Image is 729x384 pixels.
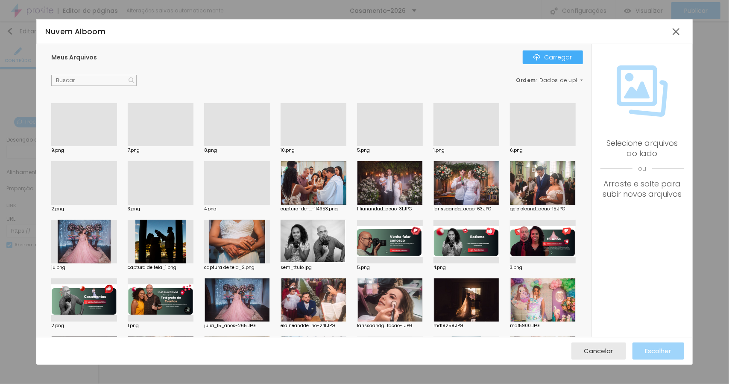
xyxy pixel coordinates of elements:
[510,206,565,212] font: geicieleand...acao-15.JPG
[357,322,413,329] font: larissaandg...tacao-1.JPG
[45,27,105,37] font: Nuvem Alboom
[533,54,540,61] img: Ícone
[510,322,540,329] font: mdf5900.JPG
[571,343,626,360] button: Cancelar
[51,322,64,329] font: 2.png
[584,346,613,355] font: Cancelar
[204,322,256,329] font: julia_15_anos-265.JPG
[128,322,139,329] font: 1.png
[128,264,176,271] font: captura de tela_1.png
[281,322,335,329] font: elaineandde...rio-241.JPG
[645,346,671,355] font: Escolher
[632,343,684,360] button: Escolher
[204,206,217,212] font: 4.png
[51,264,65,271] font: ju.png
[516,77,536,84] font: Ordem
[51,75,137,86] input: Buscar
[536,77,538,84] font: :
[523,50,583,64] button: ÍconeCarregar
[204,264,255,271] font: captura de tela_2.png
[281,206,338,212] font: captura-de-...-114953.png
[357,264,370,271] font: 5.png
[433,322,463,329] font: mdf9259.JPG
[433,264,446,271] font: 4.png
[545,53,572,62] font: Carregar
[603,178,682,199] font: Arraste e solte para subir novos arquivos
[540,77,589,84] font: Dados de upload
[51,53,97,62] font: Meus Arquivos
[128,206,140,212] font: 3.png
[433,206,492,212] font: larissaandg...acao-63.JPG
[204,147,217,154] font: 8.png
[433,147,445,154] font: 1.png
[51,206,64,212] font: 2.png
[617,65,668,117] img: Ícone
[638,164,646,173] font: ou
[51,147,64,154] font: 9.png
[357,206,412,212] font: lilianandad...acao-31.JPG
[128,147,140,154] font: 7.png
[281,264,312,271] font: sem_ttulo.jpg
[606,138,678,159] font: Selecione arquivos ao lado
[510,264,522,271] font: 3.png
[510,147,523,154] font: 6.png
[281,147,295,154] font: 10.png
[357,147,370,154] font: 5.png
[129,77,135,83] img: Ícone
